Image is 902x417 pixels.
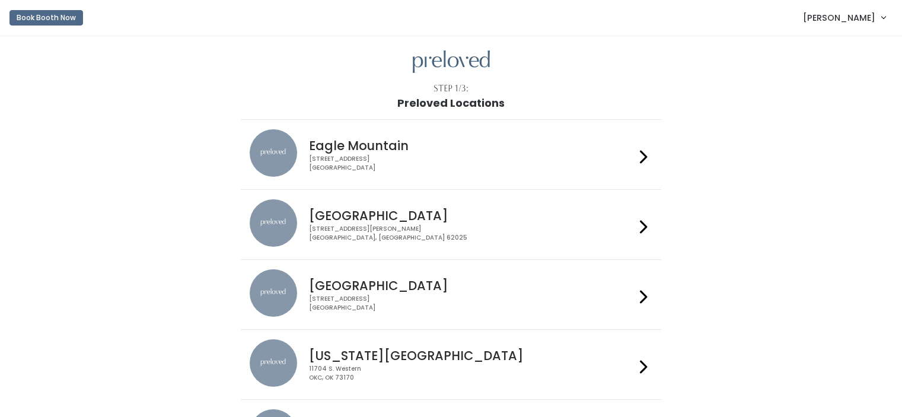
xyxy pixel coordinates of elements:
a: preloved location [GEOGRAPHIC_DATA] [STREET_ADDRESS][GEOGRAPHIC_DATA] [250,269,652,320]
button: Book Booth Now [9,10,83,26]
div: [STREET_ADDRESS] [GEOGRAPHIC_DATA] [309,155,635,172]
a: Book Booth Now [9,5,83,31]
a: preloved location [GEOGRAPHIC_DATA] [STREET_ADDRESS][PERSON_NAME][GEOGRAPHIC_DATA], [GEOGRAPHIC_D... [250,199,652,250]
h4: [GEOGRAPHIC_DATA] [309,279,635,292]
div: [STREET_ADDRESS][PERSON_NAME] [GEOGRAPHIC_DATA], [GEOGRAPHIC_DATA] 62025 [309,225,635,242]
img: preloved location [250,199,297,247]
div: Step 1/3: [434,82,468,95]
img: preloved location [250,339,297,387]
span: [PERSON_NAME] [803,11,875,24]
h4: Eagle Mountain [309,139,635,152]
img: preloved location [250,129,297,177]
h1: Preloved Locations [397,97,505,109]
a: [PERSON_NAME] [791,5,897,30]
div: [STREET_ADDRESS] [GEOGRAPHIC_DATA] [309,295,635,312]
h4: [GEOGRAPHIC_DATA] [309,209,635,222]
img: preloved logo [413,50,490,74]
a: preloved location Eagle Mountain [STREET_ADDRESS][GEOGRAPHIC_DATA] [250,129,652,180]
h4: [US_STATE][GEOGRAPHIC_DATA] [309,349,635,362]
a: preloved location [US_STATE][GEOGRAPHIC_DATA] 11704 S. WesternOKC, OK 73170 [250,339,652,390]
img: preloved location [250,269,297,317]
div: 11704 S. Western OKC, OK 73170 [309,365,635,382]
